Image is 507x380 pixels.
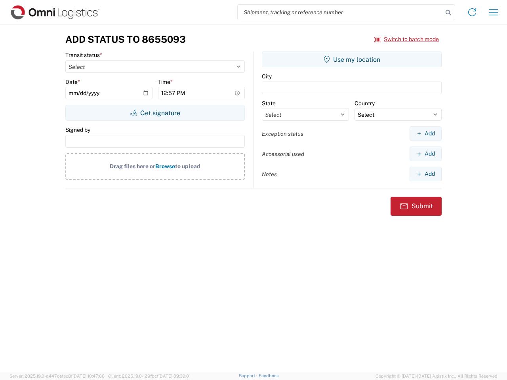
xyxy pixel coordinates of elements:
[262,100,276,107] label: State
[410,126,442,141] button: Add
[158,374,191,378] span: [DATE] 09:39:01
[65,34,186,45] h3: Add Status to 8655093
[65,126,90,133] label: Signed by
[239,373,259,378] a: Support
[410,146,442,161] button: Add
[262,171,277,178] label: Notes
[10,374,105,378] span: Server: 2025.19.0-d447cefac8f
[110,163,155,169] span: Drag files here or
[158,78,173,85] label: Time
[391,197,442,216] button: Submit
[175,163,200,169] span: to upload
[65,78,80,85] label: Date
[375,372,497,380] span: Copyright © [DATE]-[DATE] Agistix Inc., All Rights Reserved
[259,373,279,378] a: Feedback
[374,33,439,46] button: Switch to batch mode
[262,73,272,80] label: City
[65,105,245,121] button: Get signature
[355,100,375,107] label: Country
[108,374,191,378] span: Client: 2025.19.0-129fbcf
[72,374,105,378] span: [DATE] 10:47:06
[238,5,443,20] input: Shipment, tracking or reference number
[410,167,442,181] button: Add
[262,130,303,137] label: Exception status
[262,51,442,67] button: Use my location
[262,150,304,158] label: Accessorial used
[65,51,102,59] label: Transit status
[155,163,175,169] span: Browse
